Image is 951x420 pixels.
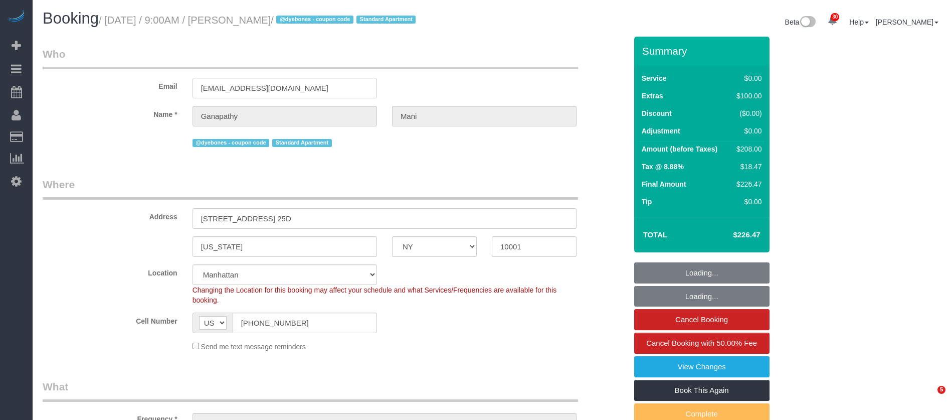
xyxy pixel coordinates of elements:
span: Standard Apartment [272,139,332,147]
input: Cell Number [233,313,377,333]
h3: Summary [642,45,765,57]
img: Automaid Logo [6,10,26,24]
span: Changing the Location for this booking may affect your schedule and what Services/Frequencies are... [193,286,557,304]
label: Tip [642,197,652,207]
legend: What [43,379,578,402]
label: Address [35,208,185,222]
a: Cancel Booking [634,309,770,330]
img: New interface [799,16,816,29]
div: $100.00 [732,91,762,101]
a: Help [849,18,869,26]
div: $18.47 [732,162,762,172]
legend: Where [43,177,578,200]
div: $0.00 [732,126,762,136]
label: Location [35,264,185,278]
a: Cancel Booking with 50.00% Fee [634,333,770,354]
span: Send me text message reminders [201,343,306,351]
strong: Total [643,230,668,239]
label: Service [642,73,667,83]
input: Zip Code [492,236,577,257]
div: ($0.00) [732,108,762,118]
span: @dyebones - coupon code [276,16,353,24]
a: Book This Again [634,380,770,401]
div: $208.00 [732,144,762,154]
label: Extras [642,91,663,101]
span: 5 [937,386,945,394]
label: Amount (before Taxes) [642,144,717,154]
label: Cell Number [35,313,185,326]
a: 30 [823,10,842,32]
h4: $226.47 [703,231,760,239]
label: Tax @ 8.88% [642,162,684,172]
legend: Who [43,47,578,69]
span: Standard Apartment [356,16,416,24]
span: / [271,15,419,26]
span: @dyebones - coupon code [193,139,269,147]
a: [PERSON_NAME] [876,18,938,26]
input: Email [193,78,377,98]
a: View Changes [634,356,770,377]
label: Adjustment [642,126,680,136]
label: Final Amount [642,179,686,189]
iframe: Intercom live chat [917,386,941,410]
label: Discount [642,108,672,118]
input: City [193,236,377,257]
div: $0.00 [732,197,762,207]
div: $0.00 [732,73,762,83]
label: Name * [35,106,185,119]
small: / [DATE] / 9:00AM / [PERSON_NAME] [99,15,419,26]
span: Booking [43,10,99,27]
div: $226.47 [732,179,762,189]
input: Last Name [392,106,577,126]
span: 30 [831,13,839,21]
span: Cancel Booking with 50.00% Fee [646,339,757,347]
input: First Name [193,106,377,126]
label: Email [35,78,185,91]
a: Beta [785,18,816,26]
